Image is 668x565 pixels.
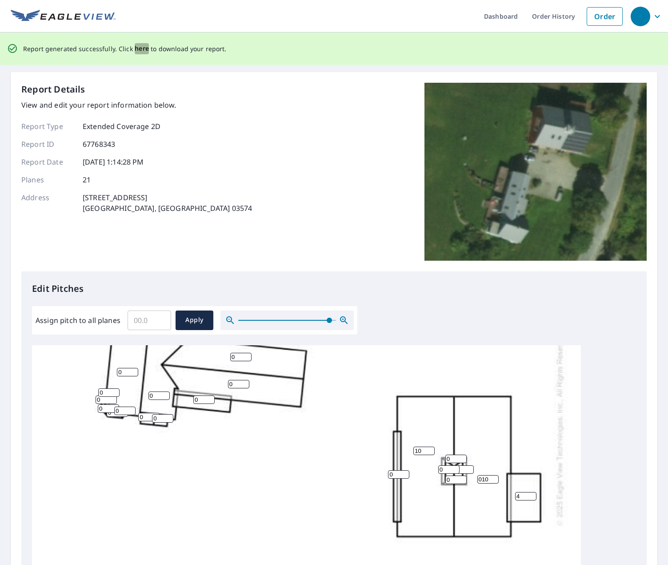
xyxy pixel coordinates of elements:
[36,315,120,326] label: Assign pitch to all planes
[83,157,144,167] p: [DATE] 1:14:28 PM
[23,43,227,54] p: Report generated successfully. Click to download your report.
[183,315,206,326] span: Apply
[21,174,75,185] p: Planes
[176,311,213,330] button: Apply
[424,83,647,261] img: Top image
[21,100,252,110] p: View and edit your report information below.
[83,192,252,214] p: [STREET_ADDRESS] [GEOGRAPHIC_DATA], [GEOGRAPHIC_DATA] 03574
[32,282,636,295] p: Edit Pitches
[83,174,91,185] p: 21
[135,43,149,54] button: here
[21,192,75,214] p: Address
[587,7,623,26] a: Order
[21,121,75,132] p: Report Type
[21,83,85,96] p: Report Details
[128,308,171,333] input: 00.0
[21,157,75,167] p: Report Date
[21,139,75,149] p: Report ID
[11,10,116,23] img: EV Logo
[83,139,115,149] p: 67768343
[83,121,160,132] p: Extended Coverage 2D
